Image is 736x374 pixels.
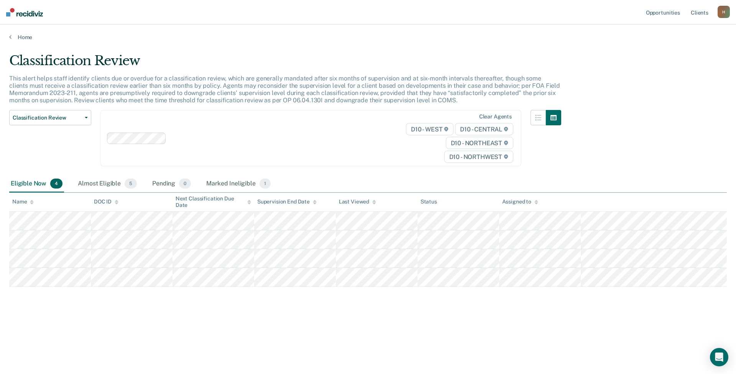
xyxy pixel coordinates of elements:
span: 1 [260,179,271,189]
span: 0 [179,179,191,189]
button: H [718,6,730,18]
div: Next Classification Due Date [176,195,251,208]
div: Assigned to [502,198,538,205]
span: Classification Review [13,115,82,121]
div: Status [421,198,437,205]
div: Marked Ineligible1 [205,176,272,192]
div: Classification Review [9,53,561,75]
div: Pending0 [151,176,192,192]
span: D10 - NORTHEAST [446,137,513,149]
div: Eligible Now4 [9,176,64,192]
p: This alert helps staff identify clients due or overdue for a classification review, which are gen... [9,75,560,104]
div: Supervision End Date [257,198,317,205]
div: Clear agents [479,113,512,120]
span: D10 - WEST [406,123,453,135]
div: Open Intercom Messenger [710,348,728,366]
span: 5 [125,179,137,189]
span: D10 - NORTHWEST [444,151,513,163]
span: 4 [50,179,62,189]
button: Classification Review [9,110,91,125]
span: D10 - CENTRAL [455,123,513,135]
div: Last Viewed [339,198,376,205]
img: Recidiviz [6,8,43,16]
div: DOC ID [94,198,118,205]
a: Home [9,34,727,41]
div: Name [12,198,34,205]
div: Almost Eligible5 [76,176,138,192]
